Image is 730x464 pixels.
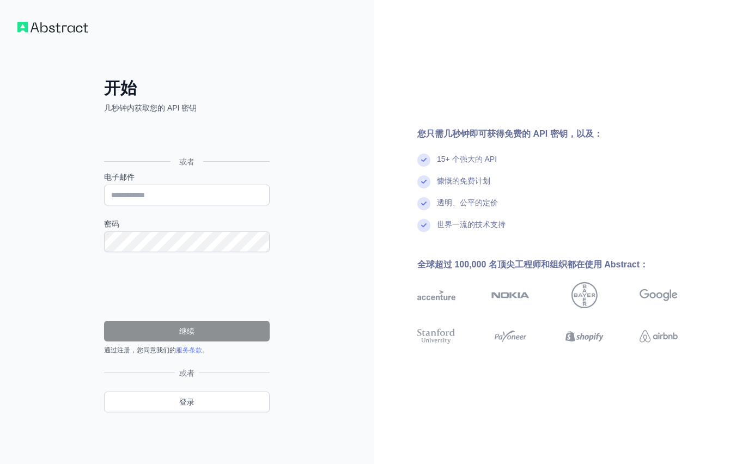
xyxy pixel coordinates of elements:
img: 斯坦福大学 [417,327,455,346]
font: 或者 [179,157,194,166]
font: 电子邮件 [104,173,135,181]
img: 爱彼迎 [640,327,678,346]
button: 继续 [104,321,270,341]
font: 。 [202,346,209,354]
img: 拜耳 [571,282,598,308]
font: 全球超过 100,000 名顶尖工程师和组织都在使用 Abstract： [417,260,648,269]
font: 世界一流的技术支持 [437,220,506,229]
a: 登录 [104,392,270,412]
font: 继续 [179,327,194,335]
iframe: “使用Google账号登录”按钮 [99,125,273,149]
img: 复选标记 [417,175,430,188]
iframe: 验证码 [104,265,270,308]
img: 谷歌 [640,282,678,308]
font: 几秒钟内获取您的 API 密钥 [104,103,197,112]
font: 开始 [104,79,137,97]
img: 派安盈 [491,327,530,346]
font: 您只需几秒钟即可获得免费的 API 密钥，以及： [417,129,603,138]
img: 复选标记 [417,154,430,167]
a: 服务条款 [176,346,202,354]
img: 复选标记 [417,219,430,232]
img: 工作流程 [17,22,88,33]
img: 复选标记 [417,197,430,210]
font: 或者 [179,369,194,377]
font: 通过注册，您同意我们的 [104,346,176,354]
font: 慷慨的免费计划 [437,176,490,185]
font: 15+ 个强大的 API [437,155,497,163]
font: 透明、公平的定价 [437,198,498,207]
img: 诺基亚 [491,282,530,308]
font: 登录 [179,398,194,406]
font: 密码 [104,219,119,228]
img: Shopify [565,327,604,346]
img: 埃森哲 [417,282,455,308]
